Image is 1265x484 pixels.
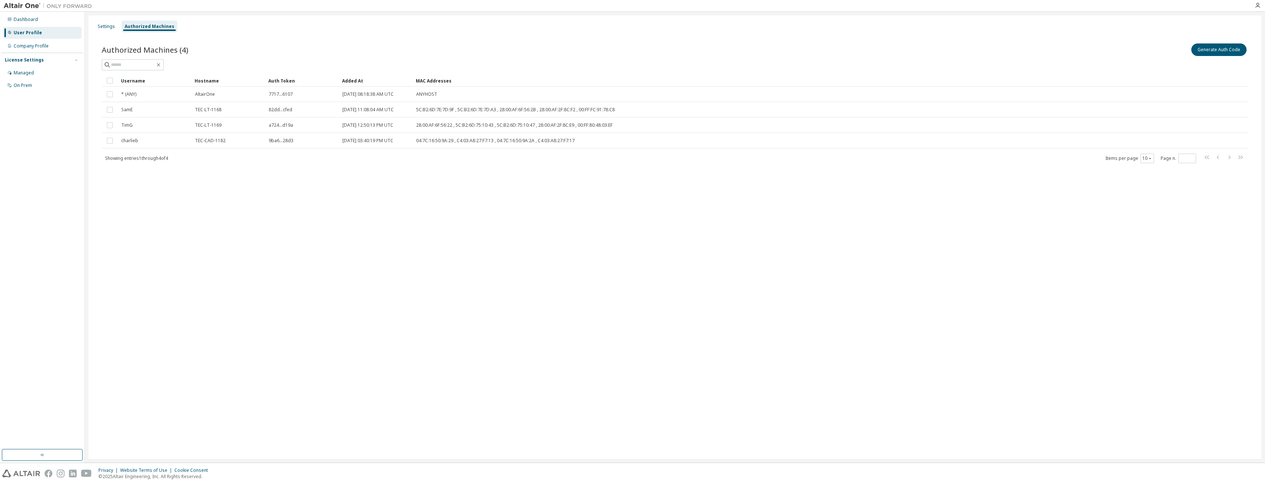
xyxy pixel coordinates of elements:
span: 82dd...cfed [269,107,292,113]
img: linkedin.svg [69,470,77,477]
span: TEC-CAD-1182 [195,138,226,144]
span: Page n. [1161,154,1196,163]
span: TimG [121,122,133,128]
div: User Profile [14,30,42,36]
button: 10 [1142,155,1152,161]
span: Authorized Machines (4) [102,45,188,55]
span: TEC-LT-1168 [195,107,222,113]
p: © 2025 Altair Engineering, Inc. All Rights Reserved. [98,473,212,480]
div: Settings [98,24,115,29]
div: On Prem [14,83,32,88]
img: youtube.svg [81,470,92,477]
img: altair_logo.svg [2,470,40,477]
span: TEC-LT-1169 [195,122,222,128]
img: instagram.svg [57,470,65,477]
span: * (ANY) [121,91,136,97]
span: Items per page [1105,154,1154,163]
div: Privacy [98,467,120,473]
span: [DATE] 03:40:19 PM UTC [342,138,393,144]
div: Website Terms of Use [120,467,174,473]
span: 04:7C:16:50:9A:29 , C4:03:A8:27:F7:13 , 04:7C:16:50:9A:2A , C4:03:A8:27:F7:17 [416,138,575,144]
span: ANYHOST [416,91,437,97]
span: SamE [121,107,133,113]
div: Cookie Consent [174,467,212,473]
div: Company Profile [14,43,49,49]
button: Generate Auth Code [1191,43,1247,56]
span: Showing entries 1 through 4 of 4 [105,155,168,161]
span: [DATE] 08:18:38 AM UTC [342,91,394,97]
span: 28:00:AF:6F:56:22 , 5C:B2:6D:75:10:43 , 5C:B2:6D:75:10:47 , 28:00:AF:2F:8C:E9 , 00:FF:80:48:03:EF [416,122,613,128]
span: 5C:B2:6D:7E:7D:9F , 5C:B2:6D:7E:7D:A3 , 28:00:AF:6F:56:2B , 28:00:AF:2F:8C:F2 , 00:FF:FC:91:78:C8 [416,107,615,113]
div: Added At [342,75,410,87]
div: Authorized Machines [125,24,174,29]
span: a724...d19a [269,122,293,128]
div: Username [121,75,189,87]
img: facebook.svg [45,470,52,477]
span: [DATE] 11:08:04 AM UTC [342,107,394,113]
div: Managed [14,70,34,76]
span: 9ba6...28d3 [269,138,293,144]
div: Hostname [195,75,262,87]
div: License Settings [5,57,44,63]
span: 7717...6107 [269,91,293,97]
div: MAC Addresses [416,75,1171,87]
img: Altair One [4,2,96,10]
div: Dashboard [14,17,38,22]
span: AltairOne [195,91,215,97]
span: charlieb [121,138,138,144]
span: [DATE] 12:50:13 PM UTC [342,122,393,128]
div: Auth Token [268,75,336,87]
